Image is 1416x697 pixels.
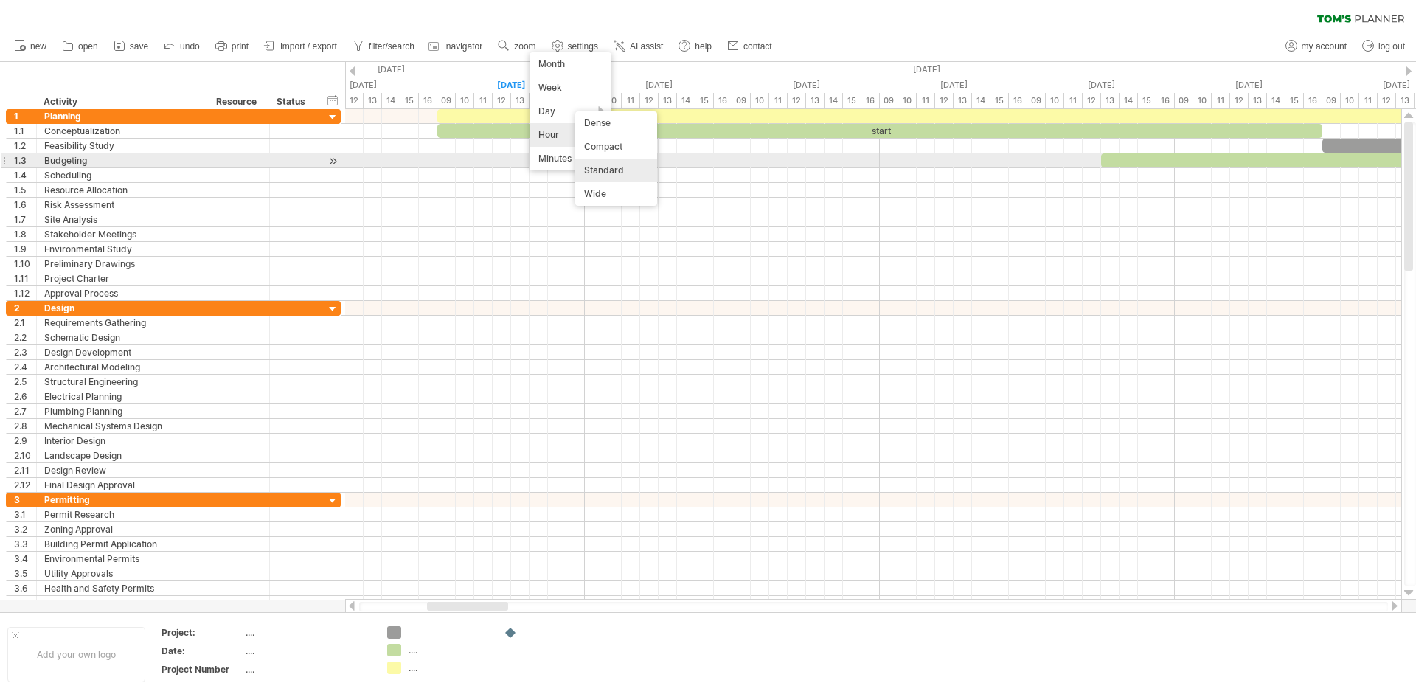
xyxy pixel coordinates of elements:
[162,626,243,639] div: Project:
[935,93,954,108] div: 12
[437,124,1322,138] div: start
[110,37,153,56] a: save
[494,37,540,56] a: zoom
[622,93,640,108] div: 11
[44,596,201,610] div: Fire Department Approval
[1249,93,1267,108] div: 13
[14,448,36,462] div: 2.10
[861,93,880,108] div: 16
[44,242,201,256] div: Environmental Study
[14,596,36,610] div: 3.7
[14,271,36,285] div: 1.11
[575,159,657,182] div: Standard
[954,93,972,108] div: 13
[14,463,36,477] div: 2.11
[246,645,369,657] div: ....
[326,153,340,169] div: scroll to activity
[10,37,51,56] a: new
[44,153,201,167] div: Budgeting
[585,77,732,93] div: Tuesday, 2 September 2025
[44,271,201,285] div: Project Charter
[14,389,36,403] div: 2.6
[44,168,201,182] div: Scheduling
[1156,93,1175,108] div: 16
[14,434,36,448] div: 2.9
[44,434,201,448] div: Interior Design
[972,93,990,108] div: 14
[825,93,843,108] div: 14
[14,286,36,300] div: 1.12
[216,94,261,109] div: Resource
[44,419,201,433] div: Mechanical Systems Design
[246,626,369,639] div: ....
[44,375,201,389] div: Structural Engineering
[446,41,482,52] span: navigator
[14,478,36,492] div: 2.12
[14,168,36,182] div: 1.4
[44,183,201,197] div: Resource Allocation
[880,93,898,108] div: 09
[630,41,663,52] span: AI assist
[732,77,880,93] div: Wednesday, 3 September 2025
[14,537,36,551] div: 3.3
[1230,93,1249,108] div: 12
[677,93,695,108] div: 14
[162,645,243,657] div: Date:
[44,566,201,580] div: Utility Approvals
[44,139,201,153] div: Feasibility Study
[1064,93,1083,108] div: 11
[751,93,769,108] div: 10
[1282,37,1351,56] a: my account
[7,627,145,682] div: Add your own logo
[659,93,677,108] div: 13
[14,109,36,123] div: 1
[44,316,201,330] div: Requirements Gathering
[44,537,201,551] div: Building Permit Application
[743,41,772,52] span: contact
[530,76,611,100] div: Week
[44,227,201,241] div: Stakeholder Meetings
[1175,77,1322,93] div: Monday, 8 September 2025
[1322,93,1341,108] div: 09
[1009,93,1027,108] div: 16
[44,345,201,359] div: Design Development
[44,493,201,507] div: Permitting
[277,94,309,109] div: Status
[714,93,732,108] div: 16
[1267,93,1285,108] div: 14
[14,227,36,241] div: 1.8
[514,41,535,52] span: zoom
[44,286,201,300] div: Approval Process
[400,93,419,108] div: 15
[14,183,36,197] div: 1.5
[14,198,36,212] div: 1.6
[30,41,46,52] span: new
[1212,93,1230,108] div: 11
[212,37,253,56] a: print
[162,663,243,676] div: Project Number
[1175,93,1193,108] div: 09
[382,93,400,108] div: 14
[246,663,369,676] div: ....
[1359,93,1378,108] div: 11
[14,507,36,521] div: 3.1
[1083,93,1101,108] div: 12
[44,330,201,344] div: Schematic Design
[14,301,36,315] div: 2
[530,52,611,76] div: Month
[14,316,36,330] div: 2.1
[1046,93,1064,108] div: 10
[44,463,201,477] div: Design Review
[44,507,201,521] div: Permit Research
[44,198,201,212] div: Risk Assessment
[1285,93,1304,108] div: 15
[1302,41,1347,52] span: my account
[723,37,777,56] a: contact
[44,301,201,315] div: Design
[14,522,36,536] div: 3.2
[14,552,36,566] div: 3.4
[1378,93,1396,108] div: 12
[14,124,36,138] div: 1.1
[160,37,204,56] a: undo
[1120,93,1138,108] div: 14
